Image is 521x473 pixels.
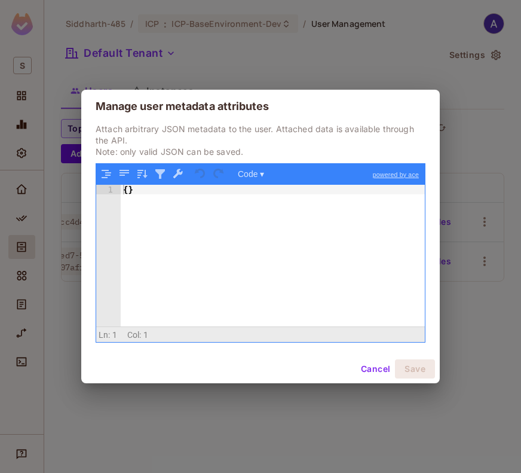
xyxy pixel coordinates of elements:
[99,166,114,182] button: Format JSON data, with proper indentation and line feeds (Ctrl+I)
[81,90,440,123] h2: Manage user metadata attributes
[356,359,395,379] button: Cancel
[367,164,425,185] a: powered by ace
[211,166,226,182] button: Redo (Ctrl+Shift+Z)
[134,166,150,182] button: Sort contents
[143,330,148,340] span: 1
[170,166,186,182] button: Repair JSON: fix quotes and escape characters, remove comments and JSONP notation, turn JavaScrip...
[395,359,435,379] button: Save
[99,330,110,340] span: Ln:
[112,330,117,340] span: 1
[193,166,209,182] button: Undo last action (Ctrl+Z)
[96,185,121,194] div: 1
[96,123,425,157] p: Attach arbitrary JSON metadata to the user. Attached data is available through the API. Note: onl...
[234,166,268,182] button: Code ▾
[127,330,142,340] span: Col:
[152,166,168,182] button: Filter, sort, or transform contents
[117,166,132,182] button: Compact JSON data, remove all whitespaces (Ctrl+Shift+I)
